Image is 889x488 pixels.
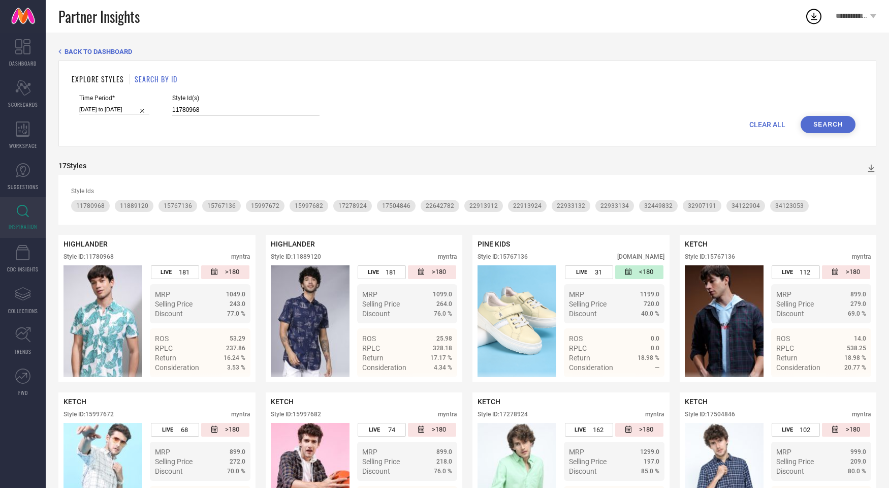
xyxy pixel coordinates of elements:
[569,467,597,475] span: Discount
[617,253,664,260] div: [DOMAIN_NAME]
[155,363,199,372] span: Consideration
[436,448,452,455] span: 899.0
[644,300,659,308] span: 720.0
[641,468,659,475] span: 85.0 %
[338,202,367,209] span: 17278924
[776,363,820,372] span: Consideration
[805,7,823,25] div: Open download list
[848,310,866,317] span: 69.0 %
[155,310,183,318] span: Discount
[227,310,245,317] span: 77.0 %
[772,423,820,437] div: Number of days the style has been live on the platform
[172,95,320,102] span: Style Id(s)
[850,291,866,298] span: 899.0
[478,253,528,260] div: Style ID: 15767136
[207,202,236,209] span: 15767136
[640,448,659,455] span: 1299.0
[688,202,716,209] span: 32907191
[212,382,245,390] a: Details
[426,202,454,209] span: 22642782
[637,382,659,390] span: Details
[432,268,446,277] span: >180
[271,253,321,260] div: Style ID: 11889120
[776,448,791,456] span: MRP
[65,48,132,55] span: BACK TO DASHBOARD
[63,265,142,377] div: Click to view image
[155,467,183,475] span: Discount
[641,310,659,317] span: 40.0 %
[362,290,377,298] span: MRP
[388,426,395,434] span: 74
[685,411,735,418] div: Style ID: 17504846
[155,354,176,362] span: Return
[776,457,814,466] span: Selling Price
[772,265,820,279] div: Number of days the style has been live on the platform
[732,202,760,209] span: 34122904
[430,354,452,361] span: 17.17 %
[201,265,249,279] div: Number of days since the style was first listed on the platform
[615,423,663,437] div: Number of days since the style was first listed on the platform
[362,300,400,308] span: Selling Price
[164,202,192,209] span: 15767136
[651,335,659,342] span: 0.0
[782,269,793,276] span: LIVE
[685,265,764,377] div: Click to view image
[155,300,193,308] span: Selling Price
[640,291,659,298] span: 1199.0
[230,458,245,465] span: 272.0
[569,457,607,466] span: Selling Price
[432,425,446,434] span: >180
[822,423,870,437] div: Number of days since the style was first listed on the platform
[9,142,37,149] span: WORKSPACE
[251,202,279,209] span: 15997672
[478,265,556,377] div: Click to view image
[231,253,250,260] div: myntra
[9,59,37,67] span: DASHBOARD
[58,6,140,27] span: Partner Insights
[569,448,584,456] span: MRP
[685,265,764,377] img: Style preview image
[776,344,794,352] span: RPLC
[135,74,177,84] h1: SEARCH BY ID
[271,265,350,377] div: Click to view image
[513,202,542,209] span: 22913924
[14,348,31,355] span: TRENDS
[569,290,584,298] span: MRP
[848,468,866,475] span: 80.0 %
[227,468,245,475] span: 70.0 %
[645,411,664,418] div: myntra
[230,448,245,455] span: 899.0
[9,223,37,230] span: INSPIRATION
[76,202,105,209] span: 11780968
[651,345,659,352] span: 0.0
[225,425,239,434] span: >180
[271,411,321,418] div: Style ID: 15997682
[569,310,597,318] span: Discount
[438,253,457,260] div: myntra
[569,334,583,343] span: ROS
[58,162,86,170] div: 17 Styles
[226,291,245,298] span: 1049.0
[569,300,607,308] span: Selling Price
[231,411,250,418] div: myntra
[433,345,452,352] span: 328.18
[776,290,791,298] span: MRP
[852,411,871,418] div: myntra
[71,188,864,195] div: Style Ids
[478,398,500,406] span: KETCH
[565,423,613,437] div: Number of days the style has been live on the platform
[639,268,653,277] span: <180
[79,95,149,102] span: Time Period*
[230,335,245,342] span: 53.29
[271,240,315,248] span: HIGHLANDER
[801,116,855,133] button: Search
[63,398,86,406] span: KETCH
[225,268,239,277] span: >180
[369,426,380,433] span: LIVE
[595,268,602,276] span: 31
[179,268,189,276] span: 181
[362,334,376,343] span: ROS
[79,104,149,115] input: Select time period
[639,425,653,434] span: >180
[846,425,860,434] span: >180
